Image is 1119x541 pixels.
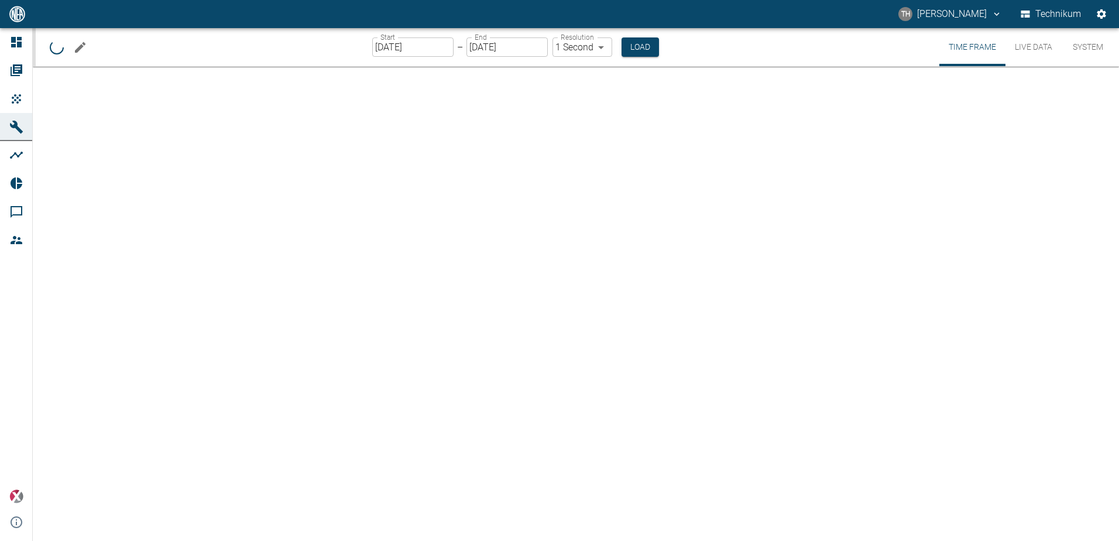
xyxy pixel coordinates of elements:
button: Edit machine [68,36,92,59]
button: Settings [1091,4,1112,25]
button: thomas.hosten@neuman-esser.de [897,4,1004,25]
label: Start [380,32,395,42]
p: – [457,40,463,54]
button: Load [622,37,659,57]
img: logo [8,6,26,22]
button: Time Frame [939,28,1005,66]
input: MM/DD/YYYY [372,37,454,57]
input: MM/DD/YYYY [466,37,548,57]
label: Resolution [561,32,593,42]
img: Xplore Logo [9,489,23,504]
div: TH [898,7,912,21]
label: End [475,32,486,42]
button: Technikum [1018,4,1084,25]
button: System [1062,28,1114,66]
button: Live Data [1005,28,1062,66]
div: 1 Second [552,37,612,57]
